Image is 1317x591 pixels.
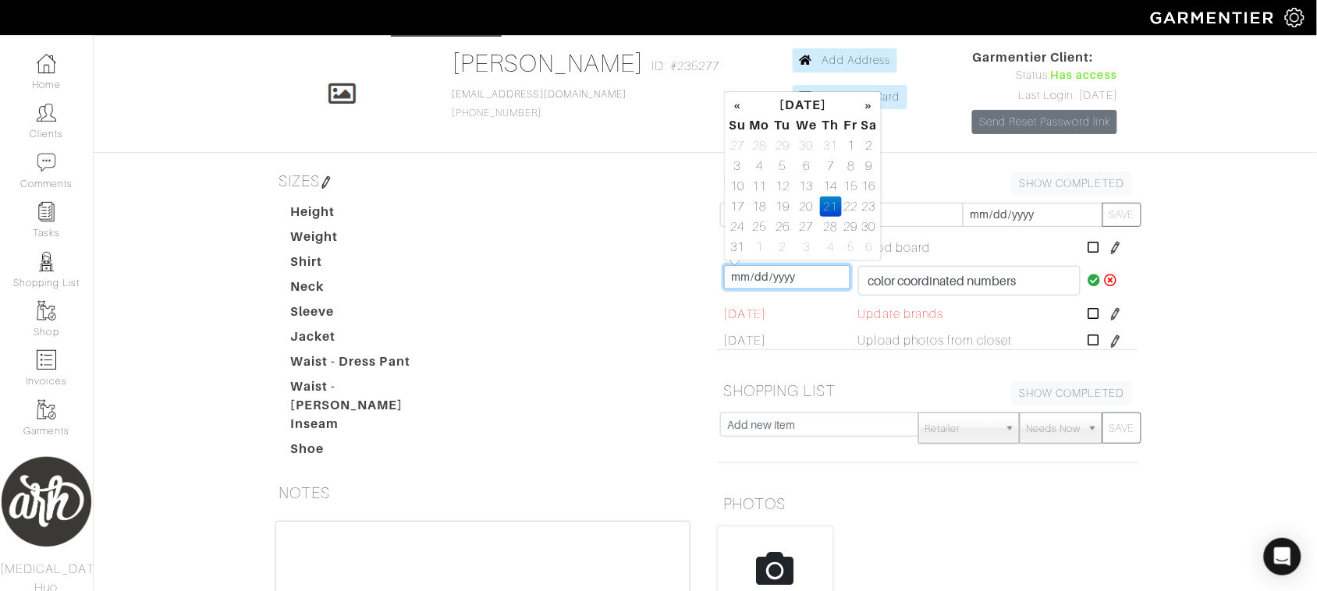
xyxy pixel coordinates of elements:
th: Fr [842,115,860,136]
td: 18 [747,196,772,217]
td: 29 [842,217,860,237]
img: pen-cf24a1663064a2ec1b9c1bd2387e9de7a2fa800b781884d57f21acf72779bad2.png [1109,308,1122,320]
span: Garmentier Client: [972,48,1117,67]
td: 10 [728,176,747,196]
img: garments-icon-b7da505a4dc4fd61783c78ac3ca0ef83fa9d6f193b1c9dc38574b1d14d53ca28.png [37,400,56,419]
h5: SIZES [272,165,694,196]
dt: Neck [279,278,456,303]
td: 3 [793,237,820,257]
a: [EMAIL_ADDRESS][DOMAIN_NAME] [452,89,627,100]
dt: Height [279,203,456,228]
button: SAVE [1102,203,1141,227]
span: Upload photos from closet [858,331,1013,350]
a: [PERSON_NAME] [452,49,644,77]
img: comment-icon-a0a6a9ef722e966f86d9cbdc48e553b5cf19dbc54f86b18d962a5391bc8f6eb6.png [37,153,56,172]
td: 30 [793,136,820,156]
td: 31 [820,136,842,156]
img: garments-icon-b7da505a4dc4fd61783c78ac3ca0ef83fa9d6f193b1c9dc38574b1d14d53ca28.png [37,301,56,320]
th: Tu [772,115,793,136]
th: Mo [747,115,772,136]
img: garmentier-logo-header-white-b43fb05a5012e4ada735d5af1a66efaba907eab6374d6393d1fbf88cb4ef424d.png [1143,4,1285,31]
dt: Shoe [279,440,456,465]
td: 27 [728,136,747,156]
td: 15 [842,176,860,196]
td: 2 [860,136,878,156]
a: SHOW COMPLETED [1012,172,1132,196]
td: 2 [772,237,793,257]
img: pen-cf24a1663064a2ec1b9c1bd2387e9de7a2fa800b781884d57f21acf72779bad2.png [320,176,332,189]
td: 27 [793,217,820,237]
span: ID: #235277 [652,57,720,76]
img: dashboard-icon-dbcd8f5a0b271acd01030246c82b418ddd0df26cd7fceb0bd07c9910d44c42f6.png [37,54,56,73]
span: [DATE] [724,331,766,350]
span: [DATE] [724,305,766,324]
dt: Waist - [PERSON_NAME] [279,377,456,415]
span: Add Address [822,54,891,66]
td: 4 [820,237,842,257]
td: 6 [860,237,878,257]
td: 14 [820,176,842,196]
th: « [728,95,747,115]
td: 9 [860,156,878,176]
img: pen-cf24a1663064a2ec1b9c1bd2387e9de7a2fa800b781884d57f21acf72779bad2.png [1109,335,1122,348]
img: gear-icon-white-bd11855cb880d31180b6d7d6211b90ccbf57a29d726f0c71d8c61bd08dd39cc2.png [1285,8,1305,27]
td: 5 [842,237,860,257]
td: 5 [772,156,793,176]
span: Update brands [858,305,944,324]
input: Add new item [720,412,919,437]
td: 31 [728,237,747,257]
h5: PHOTOS [717,488,1138,519]
td: 25 [747,217,772,237]
td: 7 [820,156,842,176]
td: 24 [728,217,747,237]
dt: Sleeve [279,303,456,327]
dt: Waist - Dress Pant [279,352,456,377]
th: [DATE] [747,95,860,115]
td: 29 [772,136,793,156]
th: Su [728,115,747,136]
td: 17 [728,196,747,217]
h5: REMINDERS [717,165,1138,196]
td: 4 [747,156,772,176]
span: Needs Now [1027,413,1081,444]
span: Retailer [925,413,999,444]
td: 23 [860,196,878,217]
td: 12 [772,176,793,196]
td: 6 [793,156,820,176]
button: SAVE [1102,412,1141,444]
td: 30 [860,217,878,237]
td: 1 [842,136,860,156]
div: Last Login: [DATE] [972,87,1117,104]
span: [PHONE_NUMBER] [452,89,627,119]
th: Sa [860,115,878,136]
td: 3 [728,156,747,176]
th: » [860,95,878,115]
img: stylists-icon-eb353228a002819b7ec25b43dbf5f0378dd9e0616d9560372ff212230b889e62.png [37,252,56,271]
td: 11 [747,176,772,196]
dt: Inseam [279,415,456,440]
input: Add new item... [720,203,964,227]
a: Add Address [793,48,898,73]
td: 28 [820,217,842,237]
img: reminder-icon-8004d30b9f0a5d33ae49ab947aed9ed385cf756f9e5892f1edd6e32f2345188e.png [37,202,56,221]
img: orders-icon-0abe47150d42831381b5fb84f609e132dff9fe21cb692f30cb5eec754e2cba89.png [37,350,56,370]
a: SHOW COMPLETED [1012,381,1132,405]
td: 22 [842,196,860,217]
h5: SHOPPING LIST [717,375,1138,406]
img: clients-icon-6bae9207a08558b7cb47a8932f037763ab4055f8c8b6bfacd5dc20c3e0201464.png [37,103,56,122]
dt: Jacket [279,327,456,352]
td: 20 [793,196,820,217]
dt: Shirt [279,253,456,278]
dt: Weight [279,228,456,253]
h5: NOTES [272,477,694,508]
div: Open Intercom Messenger [1264,538,1301,575]
a: Add Credit Card [793,85,907,109]
th: Th [820,115,842,136]
td: 16 [860,176,878,196]
td: 21 [820,196,842,217]
td: 26 [772,217,793,237]
td: 8 [842,156,860,176]
td: 19 [772,196,793,217]
th: We [793,115,820,136]
span: Mood board [858,239,931,257]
